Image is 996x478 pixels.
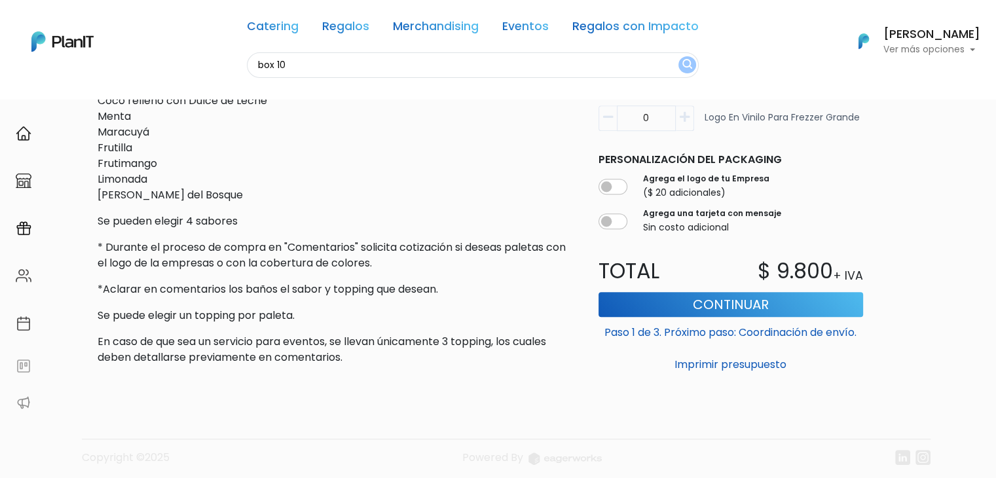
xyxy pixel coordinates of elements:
[895,450,910,465] img: linkedin-cc7d2dbb1a16aff8e18f147ffe980d30ddd5d9e01409788280e63c91fc390ff4.svg
[16,358,31,374] img: feedback-78b5a0c8f98aac82b08bfc38622c3050aee476f2c9584af64705fc4e61158814.svg
[98,308,572,323] p: Se puede elegir un topping por paleta.
[758,255,833,287] p: $ 9.800
[849,27,878,56] img: PlanIt Logo
[98,282,572,297] p: *Aclarar en comentarios los baños el sabor y topping que desean.
[841,24,980,58] button: PlanIt Logo [PERSON_NAME] Ver más opciones
[643,208,781,219] label: Agrega una tarjeta con mensaje
[572,21,699,37] a: Regalos con Impacto
[599,354,863,376] button: Imprimir presupuesto
[393,21,479,37] a: Merchandising
[705,111,860,136] p: Logo en vinilo para frezzer grande
[883,29,980,41] h6: [PERSON_NAME]
[643,221,781,234] p: Sin costo adicional
[16,126,31,141] img: home-e721727adea9d79c4d83392d1f703f7f8bce08238fde08b1acbfd93340b81755.svg
[462,450,602,475] a: Powered By
[643,173,769,185] label: Agrega el logo de tu Empresa
[599,152,863,168] p: Personalización del packaging
[833,267,863,284] p: + IVA
[98,334,572,365] p: En caso de que sea un servicio para eventos, se llevan únicamente 3 topping, los cuales deben det...
[322,21,369,37] a: Regalos
[82,450,170,475] p: Copyright ©2025
[502,21,549,37] a: Eventos
[643,186,769,200] p: ($ 20 adicionales)
[591,255,731,287] p: Total
[31,31,94,52] img: PlanIt Logo
[67,12,189,38] div: ¿Necesitás ayuda?
[883,45,980,54] p: Ver más opciones
[98,213,572,229] p: Se pueden elegir 4 sabores
[16,268,31,284] img: people-662611757002400ad9ed0e3c099ab2801c6687ba6c219adb57efc949bc21e19d.svg
[915,450,931,465] img: instagram-7ba2a2629254302ec2a9470e65da5de918c9f3c9a63008f8abed3140a32961bf.svg
[599,320,863,340] p: Paso 1 de 3. Próximo paso: Coordinación de envío.
[682,59,692,71] img: search_button-432b6d5273f82d61273b3651a40e1bd1b912527efae98b1b7a1b2c0702e16a8d.svg
[16,173,31,189] img: marketplace-4ceaa7011d94191e9ded77b95e3339b90024bf715f7c57f8cf31f2d8c509eaba.svg
[599,292,863,317] button: Continuar
[462,450,523,465] span: translation missing: es.layouts.footer.powered_by
[528,452,602,465] img: logo_eagerworks-044938b0bf012b96b195e05891a56339191180c2d98ce7df62ca656130a436fa.svg
[16,316,31,331] img: calendar-87d922413cdce8b2cf7b7f5f62616a5cf9e4887200fb71536465627b3292af00.svg
[16,395,31,411] img: partners-52edf745621dab592f3b2c58e3bca9d71375a7ef29c3b500c9f145b62cc070d4.svg
[247,21,299,37] a: Catering
[98,240,572,271] p: * Durante el proceso de compra en "Comentarios" solicita cotización si deseas paletas con el logo...
[16,221,31,236] img: campaigns-02234683943229c281be62815700db0a1741e53638e28bf9629b52c665b00959.svg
